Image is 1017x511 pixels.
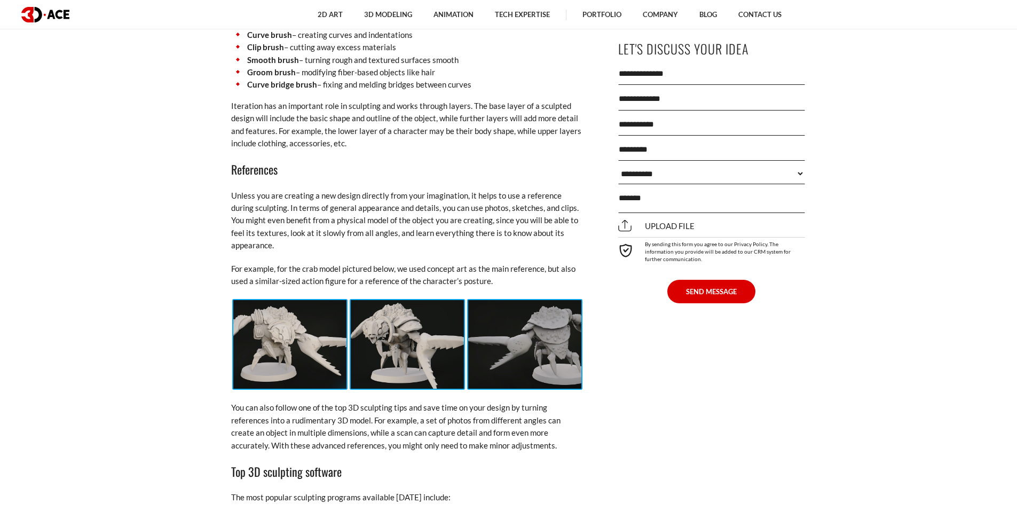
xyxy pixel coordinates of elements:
li: – modifying fiber-based objects like hair [231,66,584,78]
h3: References [231,160,584,178]
p: Let's Discuss Your Idea [618,37,805,61]
h3: Top 3D sculpting software [231,462,584,481]
span: Smooth brush [247,55,299,65]
span: Groom brush [247,67,296,77]
p: The most popular sculpting programs available [DATE] include: [231,491,584,504]
p: You can also follow one of the top 3D sculpting tips and save time on your design by turning refe... [231,402,584,452]
span: Curve brush [247,30,292,40]
p: Unless you are creating a new design directly from your imagination, it helps to use a reference ... [231,190,584,252]
span: Upload file [618,221,695,231]
p: Iteration has an important role in sculpting and works through layers. The base layer of a sculpt... [231,100,584,150]
p: For example, for the crab model pictured below, we used concept art as the main reference, but al... [231,263,584,288]
span: Clip brush [247,42,284,52]
li: – turning rough and textured surfaces smooth [231,54,584,66]
span: Curve bridge brush [247,80,317,89]
img: crab 3D Sculpting Model [468,300,581,389]
li: – cutting away excess materials [231,41,584,53]
img: crab 3D Sculpting Model [233,300,346,389]
li: – creating curves and indentations [231,29,584,41]
li: – fixing and melding bridges between curves [231,78,584,91]
button: SEND MESSAGE [667,280,755,303]
img: crab 3D Sculpting Model [351,300,464,389]
img: logo dark [21,7,69,22]
div: By sending this form you agree to our Privacy Policy. The information you provide will be added t... [618,237,805,263]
